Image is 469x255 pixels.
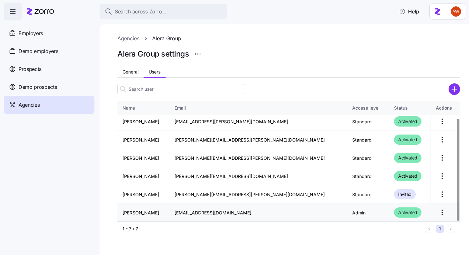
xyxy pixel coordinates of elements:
[4,42,94,60] a: Demo employers
[152,35,181,42] a: Alera Group
[4,96,94,114] a: Agencies
[347,204,389,221] td: Admin
[117,35,139,42] a: Agencies
[117,149,169,167] td: [PERSON_NAME]
[347,167,389,185] td: Standard
[169,167,347,185] td: [PERSON_NAME][EMAIL_ADDRESS][DOMAIN_NAME]
[398,190,412,198] span: Invited
[352,104,383,112] div: Access level
[425,225,433,233] button: Previous page
[399,8,419,15] span: Help
[117,49,189,59] h1: Alera Group settings
[169,185,347,204] td: [PERSON_NAME][EMAIL_ADDRESS][PERSON_NAME][DOMAIN_NAME]
[123,226,422,232] div: 1 - 7 / 7
[436,225,444,233] button: 1
[19,101,40,109] span: Agencies
[19,47,58,55] span: Demo employers
[149,70,160,74] span: Users
[398,118,417,125] span: Activated
[117,167,169,185] td: [PERSON_NAME]
[398,172,417,180] span: Activated
[117,131,169,149] td: [PERSON_NAME]
[398,136,417,143] span: Activated
[117,84,245,94] input: Search user
[449,83,460,95] svg: add icon
[19,83,57,91] span: Demo prospects
[347,131,389,149] td: Standard
[123,70,138,74] span: General
[175,104,342,112] div: Email
[436,104,455,112] div: Actions
[117,204,169,221] td: [PERSON_NAME]
[398,154,417,162] span: Activated
[117,185,169,204] td: [PERSON_NAME]
[115,8,167,16] span: Search across Zorro...
[4,78,94,96] a: Demo prospects
[169,131,347,149] td: [PERSON_NAME][EMAIL_ADDRESS][PERSON_NAME][DOMAIN_NAME]
[451,6,461,17] img: 3c671664b44671044fa8929adf5007c6
[169,112,347,131] td: [EMAIL_ADDRESS][PERSON_NAME][DOMAIN_NAME]
[394,5,424,18] button: Help
[4,60,94,78] a: Prospects
[169,149,347,167] td: [PERSON_NAME][EMAIL_ADDRESS][PERSON_NAME][DOMAIN_NAME]
[123,104,164,112] div: Name
[169,204,347,221] td: [EMAIL_ADDRESS][DOMAIN_NAME]
[347,112,389,131] td: Standard
[347,185,389,204] td: Standard
[398,209,417,216] span: Activated
[19,65,41,73] span: Prospects
[347,149,389,167] td: Standard
[100,4,227,19] button: Search across Zorro...
[447,225,455,233] button: Next page
[394,104,425,112] div: Status
[4,24,94,42] a: Employers
[19,29,43,37] span: Employers
[117,112,169,131] td: [PERSON_NAME]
